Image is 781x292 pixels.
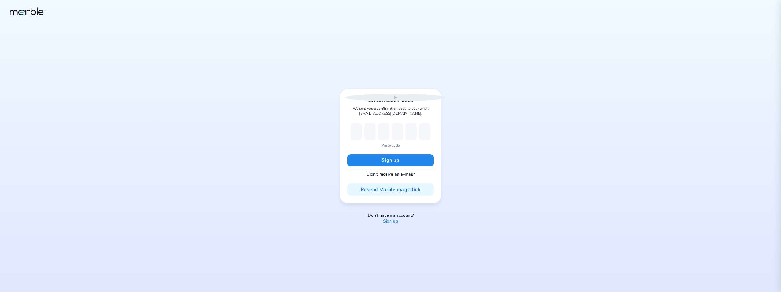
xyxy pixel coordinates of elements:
button: Resend Marble magic link [347,183,434,196]
p: We sent you a confirmation code to your email [EMAIL_ADDRESS][DOMAIN_NAME]. [347,106,434,116]
p: Don’t have an account? [368,213,414,219]
p: Didn’t receive an e-mail? [347,172,434,177]
a: Sign up [383,219,398,224]
button: Sign up [347,154,434,166]
p: Paste code [382,143,400,148]
h2: Confirmation Code [347,96,434,104]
